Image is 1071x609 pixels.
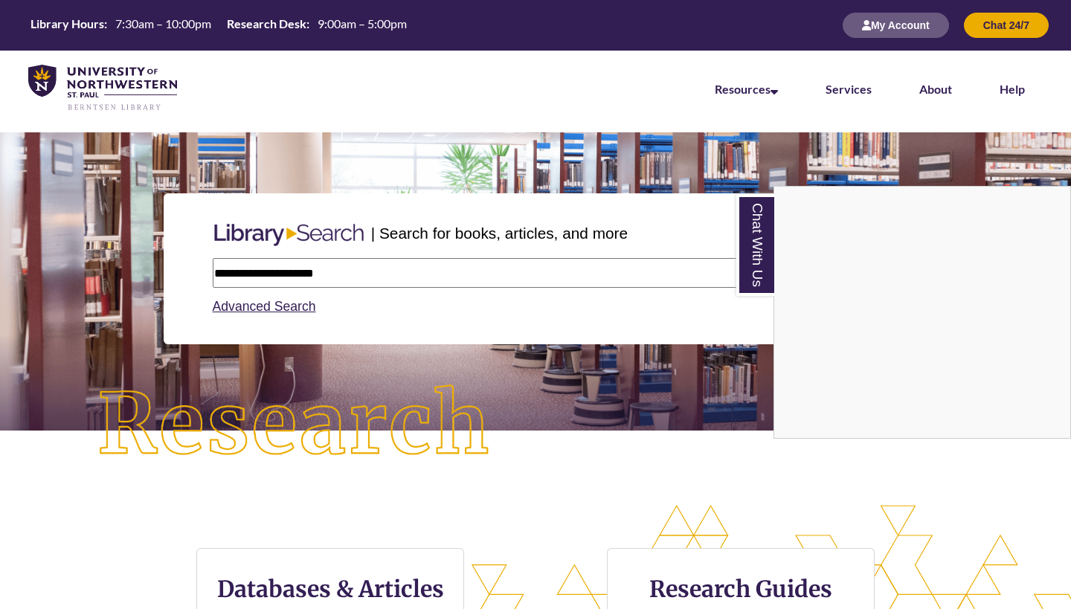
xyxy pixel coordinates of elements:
a: Help [1000,82,1025,96]
a: Services [826,82,872,96]
a: Resources [715,82,778,96]
div: Chat With Us [773,186,1071,439]
img: UNWSP Library Logo [28,65,177,112]
iframe: Chat Widget [774,187,1070,438]
a: About [919,82,952,96]
a: Chat With Us [736,194,774,296]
